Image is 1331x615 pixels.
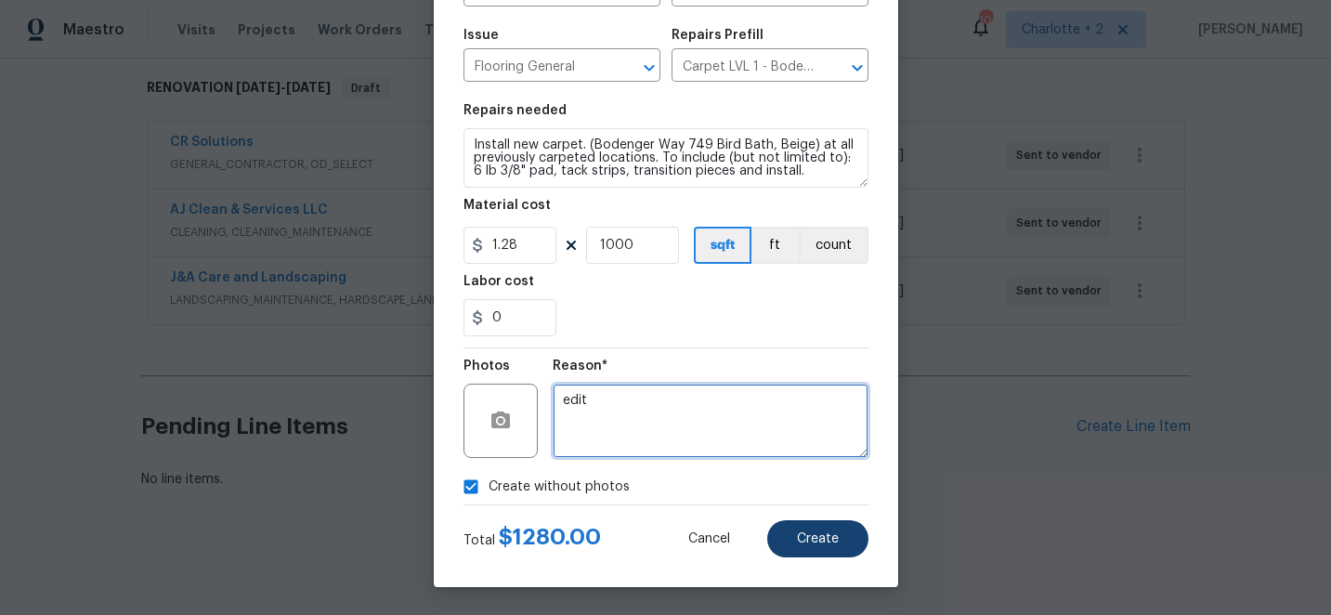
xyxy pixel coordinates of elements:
[799,227,868,264] button: count
[688,532,730,546] span: Cancel
[463,104,567,117] h5: Repairs needed
[463,528,601,550] div: Total
[751,227,799,264] button: ft
[489,478,630,497] span: Create without photos
[553,360,607,373] h5: Reason*
[694,227,751,264] button: sqft
[797,532,839,546] span: Create
[553,384,868,458] textarea: edit
[463,128,868,188] textarea: Install new carpet. (Bodenger Way 749 Bird Bath, Beige) at all previously carpeted locations. To ...
[672,29,763,42] h5: Repairs Prefill
[659,520,760,557] button: Cancel
[499,526,601,548] span: $ 1280.00
[463,275,534,288] h5: Labor cost
[844,55,870,81] button: Open
[463,29,499,42] h5: Issue
[636,55,662,81] button: Open
[463,360,510,373] h5: Photos
[463,199,551,212] h5: Material cost
[767,520,868,557] button: Create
